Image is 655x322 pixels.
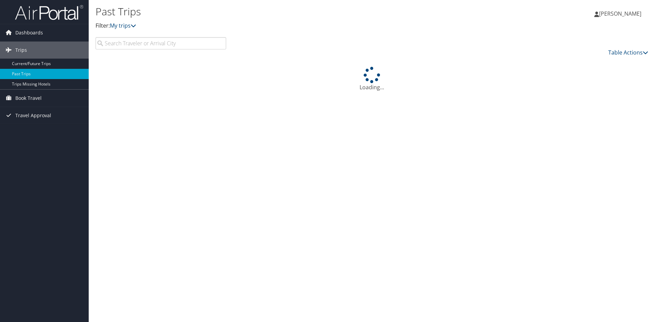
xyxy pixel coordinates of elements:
a: Table Actions [608,49,648,56]
div: Loading... [96,67,648,91]
span: Travel Approval [15,107,51,124]
a: My trips [110,22,136,29]
a: [PERSON_NAME] [594,3,648,24]
span: [PERSON_NAME] [599,10,641,17]
span: Trips [15,42,27,59]
img: airportal-logo.png [15,4,83,20]
h1: Past Trips [96,4,464,19]
p: Filter: [96,21,464,30]
span: Dashboards [15,24,43,41]
span: Book Travel [15,90,42,107]
input: Search Traveler or Arrival City [96,37,226,49]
